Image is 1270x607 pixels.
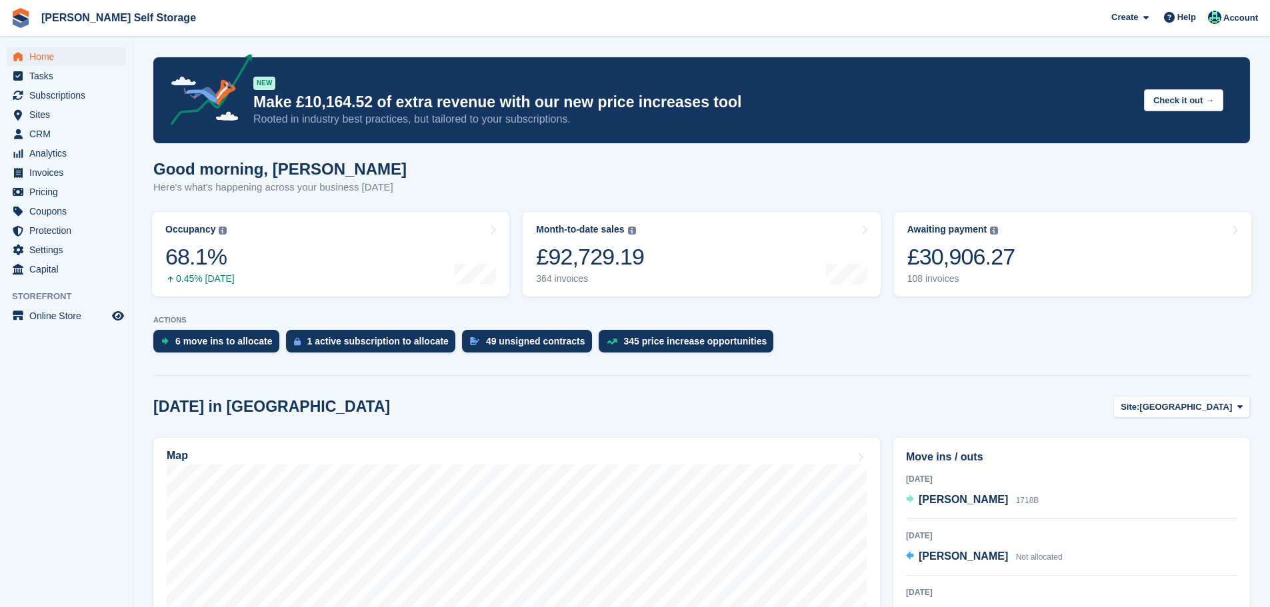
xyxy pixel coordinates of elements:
[470,337,479,345] img: contract_signature_icon-13c848040528278c33f63329250d36e43548de30e8caae1d1a13099fd9432cc5.svg
[294,337,301,346] img: active_subscription_to_allocate_icon-d502201f5373d7db506a760aba3b589e785aa758c864c3986d89f69b8ff3...
[1144,89,1223,111] button: Check it out →
[919,494,1008,505] span: [PERSON_NAME]
[11,8,31,28] img: stora-icon-8386f47178a22dfd0bd8f6a31ec36ba5ce8667c1dd55bd0f319d3a0aa187defe.svg
[175,336,273,346] div: 6 move ins to allocate
[29,306,109,325] span: Online Store
[29,125,109,143] span: CRM
[894,212,1251,297] a: Awaiting payment £30,906.27 108 invoices
[253,112,1133,127] p: Rooted in industry best practices, but tailored to your subscriptions.
[1111,11,1138,24] span: Create
[599,330,781,359] a: 345 price increase opportunities
[7,67,126,85] a: menu
[1223,11,1258,25] span: Account
[153,330,286,359] a: 6 move ins to allocate
[307,336,449,346] div: 1 active subscription to allocate
[29,202,109,221] span: Coupons
[7,183,126,201] a: menu
[7,86,126,105] a: menu
[990,227,998,235] img: icon-info-grey-7440780725fd019a000dd9b08b2336e03edf1995a4989e88bcd33f0948082b44.svg
[219,227,227,235] img: icon-info-grey-7440780725fd019a000dd9b08b2336e03edf1995a4989e88bcd33f0948082b44.svg
[152,212,509,297] a: Occupancy 68.1% 0.45% [DATE]
[153,398,390,416] h2: [DATE] in [GEOGRAPHIC_DATA]
[7,241,126,259] a: menu
[7,260,126,279] a: menu
[29,163,109,182] span: Invoices
[7,163,126,182] a: menu
[29,241,109,259] span: Settings
[7,306,126,325] a: menu
[523,212,880,297] a: Month-to-date sales £92,729.19 364 invoices
[907,273,1015,285] div: 108 invoices
[161,337,169,345] img: move_ins_to_allocate_icon-fdf77a2bb77ea45bf5b3d319d69a93e2d87916cf1d5bf7949dd705db3b84f3ca.svg
[253,77,275,90] div: NEW
[29,86,109,105] span: Subscriptions
[7,221,126,240] a: menu
[7,105,126,124] a: menu
[7,202,126,221] a: menu
[29,183,109,201] span: Pricing
[486,336,585,346] div: 49 unsigned contracts
[1121,400,1139,414] span: Site:
[29,105,109,124] span: Sites
[906,548,1063,566] a: [PERSON_NAME] Not allocated
[906,530,1237,542] div: [DATE]
[1016,552,1063,562] span: Not allocated
[253,93,1133,112] p: Make £10,164.52 of extra revenue with our new price increases tool
[628,227,636,235] img: icon-info-grey-7440780725fd019a000dd9b08b2336e03edf1995a4989e88bcd33f0948082b44.svg
[919,550,1008,562] span: [PERSON_NAME]
[36,7,201,29] a: [PERSON_NAME] Self Storage
[29,67,109,85] span: Tasks
[153,316,1250,324] p: ACTIONS
[167,450,188,462] h2: Map
[153,160,407,178] h1: Good morning, [PERSON_NAME]
[165,224,215,235] div: Occupancy
[29,144,109,163] span: Analytics
[1177,11,1196,24] span: Help
[165,243,235,271] div: 68.1%
[29,260,109,279] span: Capital
[1139,400,1232,414] span: [GEOGRAPHIC_DATA]
[907,224,987,235] div: Awaiting payment
[536,243,644,271] div: £92,729.19
[1016,496,1039,505] span: 1718B
[153,180,407,195] p: Here's what's happening across your business [DATE]
[1113,396,1250,418] button: Site: [GEOGRAPHIC_DATA]
[906,586,1237,598] div: [DATE]
[7,47,126,66] a: menu
[165,273,235,285] div: 0.45% [DATE]
[29,47,109,66] span: Home
[906,473,1237,485] div: [DATE]
[607,338,617,344] img: price_increase_opportunities-93ffe204e8149a01c8c9dc8f82e8f89637d9d84a8eef4429ea346261dce0b2c0.svg
[536,224,624,235] div: Month-to-date sales
[7,125,126,143] a: menu
[624,336,767,346] div: 345 price increase opportunities
[12,290,133,303] span: Storefront
[159,54,253,130] img: price-adjustments-announcement-icon-8257ccfd72463d97f412b2fc003d46551f7dbcb40ab6d574587a9cd5c0d94...
[7,144,126,163] a: menu
[907,243,1015,271] div: £30,906.27
[906,492,1039,509] a: [PERSON_NAME] 1718B
[906,449,1237,465] h2: Move ins / outs
[462,330,599,359] a: 49 unsigned contracts
[110,308,126,324] a: Preview store
[1208,11,1221,24] img: Jenna Pearcy
[286,330,462,359] a: 1 active subscription to allocate
[29,221,109,240] span: Protection
[536,273,644,285] div: 364 invoices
